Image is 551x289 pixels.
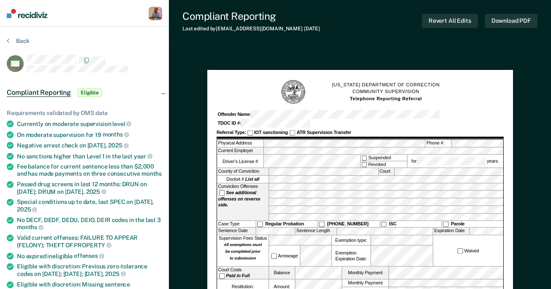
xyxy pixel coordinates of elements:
[332,82,440,102] h1: [US_STATE] DEPARTMENT OF CORRECTION COMMUNITY SUPERVISION
[17,217,162,231] div: No DECF, DEDF, DEDU, DEIO, DEIR codes in the last 3
[425,140,451,147] label: Phone #:
[219,273,225,279] input: Paid in Full
[290,130,295,136] input: ATR Supervision Transfer
[342,280,388,287] label: Monthly Payment
[245,177,259,182] strong: List all
[17,198,162,213] div: Special conditions up to date, last SPEC on [DATE],
[270,253,299,259] label: Arrearage
[217,228,255,235] label: Sentence Date
[217,168,269,175] label: County of Conviction
[217,120,241,126] strong: TDOC ID #:
[17,263,162,277] div: Eligible with discretion: Previous zero-tolerance codes on [DATE]; [DATE]; [DATE],
[224,243,262,261] strong: All exemptions must be completed prior to submission
[327,222,368,227] strong: [PHONE_NUMBER]
[74,242,111,249] span: PROPERTY
[17,120,162,128] div: Currently on moderate supervision
[17,206,37,213] span: 2025
[218,190,260,208] strong: See additional offenses on reverse side.
[361,155,367,161] input: Suspended
[7,88,71,97] span: Compliant Reporting
[331,235,370,245] label: Exemption type:
[378,168,394,175] label: Court
[319,222,324,227] input: [PHONE_NUMBER]
[342,267,388,279] label: Monthly Payment
[217,155,263,168] label: Driver’s License #
[257,222,263,227] input: Regular Probation
[269,267,295,279] label: Balance
[182,26,320,32] div: Last edited by [EMAIL_ADDRESS][DOMAIN_NAME]
[433,228,469,235] label: Expiration Date
[360,155,407,161] label: Suspended
[7,9,47,18] img: Recidiviz
[217,221,255,227] div: Case Type
[216,130,246,135] strong: Referral Type:
[254,130,288,135] strong: IOT sanctioning
[74,252,104,259] span: offenses
[17,163,162,177] div: Fee balance for current sentence less than $2,000 and has made payments on three consecutive
[226,273,250,278] strong: Paid in Full
[103,131,129,138] span: months
[17,234,162,249] div: Valid current offenses: FAILURE TO APPEAR (FELONY); THEFT OF
[7,110,162,117] div: Requirements validated by OMS data
[7,37,30,45] button: Back
[422,14,478,28] button: Revert All Edits
[112,120,131,127] span: level
[217,112,251,117] strong: Offender Name:
[182,10,320,22] div: Compliant Reporting
[17,181,162,195] div: Passed drug screens in last 12 months: DRUN on [DATE]; DRUM on [DATE],
[381,222,386,227] input: ISC
[217,183,269,220] div: Conviction Offenses
[361,162,367,168] input: Revoked
[296,130,351,135] strong: ATR Supervision Transfer
[331,246,370,266] div: Exemption Expiration Date:
[78,88,102,97] span: Eligible
[217,140,263,147] label: Physical Address
[17,131,162,139] div: On moderate supervision for 19
[295,228,337,235] label: Sentence Length
[217,147,263,155] label: Current Employer
[265,222,304,227] strong: Regular Probation
[457,248,463,254] input: Waived
[17,224,43,230] span: months
[134,153,152,160] span: year
[217,235,269,266] div: Supervision Fees Status
[86,188,106,195] span: 2025
[456,248,480,254] label: Waived
[485,14,537,28] button: Download PDF
[217,267,269,279] div: Court Costs
[271,253,277,259] input: Arrearage
[451,222,464,227] strong: Parole
[226,176,259,182] span: Docket #
[17,142,162,149] div: Negative arrest check on [DATE],
[360,162,407,168] label: Revoked
[410,157,500,166] label: for years.
[416,157,485,166] input: for years.
[442,222,448,227] input: Parole
[247,130,252,136] input: IOT sanctioning
[105,270,125,277] span: 2025
[219,190,225,195] input: See additional offenses on reverse side.
[141,170,162,177] span: months
[17,153,162,160] div: No sanctions higher than Level 1 in the last
[350,96,421,101] strong: Telephone Reporting Referral
[17,252,162,260] div: No expired ineligible
[304,26,320,32] span: [DATE]
[280,79,306,105] img: TN Seal
[108,142,128,149] span: 2025
[389,222,396,227] strong: ISC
